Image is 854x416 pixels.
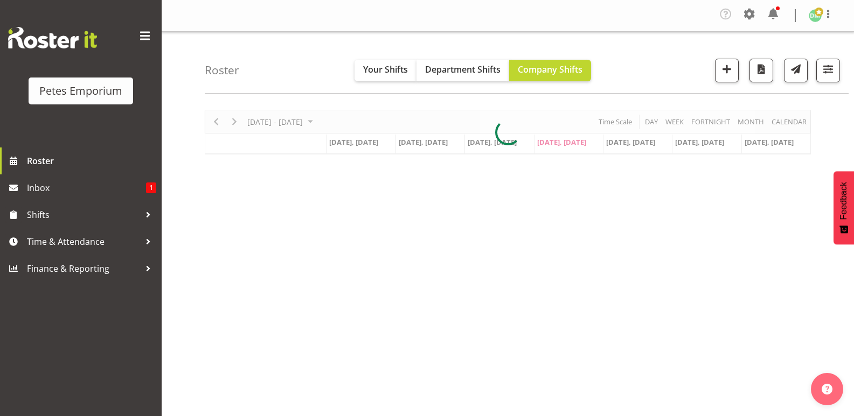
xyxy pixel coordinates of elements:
span: Time & Attendance [27,234,140,250]
button: Add a new shift [715,59,739,82]
span: Company Shifts [518,64,582,75]
span: Your Shifts [363,64,408,75]
button: Company Shifts [509,60,591,81]
img: help-xxl-2.png [822,384,832,394]
button: Filter Shifts [816,59,840,82]
div: Petes Emporium [39,83,122,99]
span: Finance & Reporting [27,260,140,277]
span: Department Shifts [425,64,501,75]
img: david-mcauley697.jpg [809,9,822,22]
span: Inbox [27,180,146,196]
span: Shifts [27,207,140,223]
button: Download a PDF of the roster according to the set date range. [749,59,773,82]
button: Your Shifts [355,60,416,81]
h4: Roster [205,64,239,76]
img: Rosterit website logo [8,27,97,48]
span: Roster [27,153,156,169]
button: Feedback - Show survey [834,171,854,244]
button: Department Shifts [416,60,509,81]
button: Send a list of all shifts for the selected filtered period to all rostered employees. [784,59,808,82]
span: Feedback [839,182,849,220]
span: 1 [146,182,156,193]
